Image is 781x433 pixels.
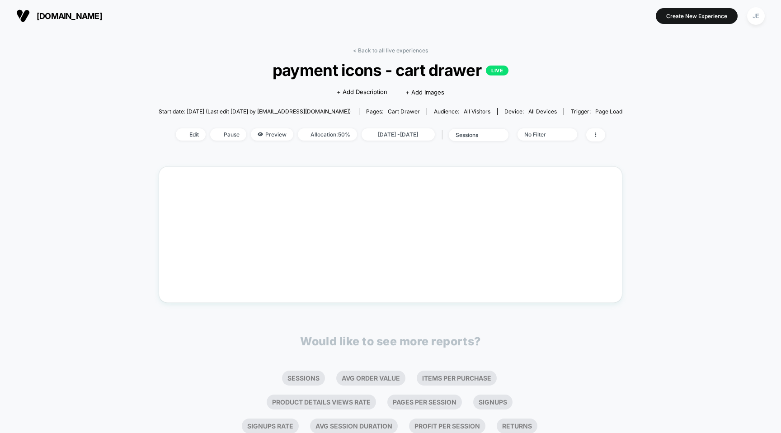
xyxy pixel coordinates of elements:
[387,395,462,409] li: Pages Per Session
[282,371,325,386] li: Sessions
[747,7,765,25] div: JE
[456,132,492,138] div: sessions
[176,128,206,141] span: Edit
[159,108,351,115] span: Start date: [DATE] (Last edit [DATE] by [EMAIL_ADDRESS][DOMAIN_NAME])
[439,128,449,141] span: |
[251,128,293,141] span: Preview
[353,47,428,54] a: < Back to all live experiences
[298,128,357,141] span: Allocation: 50%
[366,108,420,115] div: Pages:
[524,131,560,138] div: No Filter
[744,7,767,25] button: JE
[210,128,246,141] span: Pause
[528,108,557,115] span: all devices
[14,9,105,23] button: [DOMAIN_NAME]
[595,108,622,115] span: Page Load
[434,108,490,115] div: Audience:
[656,8,738,24] button: Create New Experience
[497,108,564,115] span: Device:
[486,66,508,75] p: LIVE
[417,371,497,386] li: Items Per Purchase
[571,108,622,115] div: Trigger:
[362,128,435,141] span: [DATE] - [DATE]
[473,395,513,409] li: Signups
[388,108,420,115] span: cart drawer
[464,108,490,115] span: All Visitors
[267,395,376,409] li: Product Details Views Rate
[405,89,444,96] span: + Add Images
[337,88,387,97] span: + Add Description
[37,11,102,21] span: [DOMAIN_NAME]
[300,334,481,348] p: Would like to see more reports?
[16,9,30,23] img: Visually logo
[336,371,405,386] li: Avg Order Value
[182,61,599,80] span: payment icons - cart drawer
